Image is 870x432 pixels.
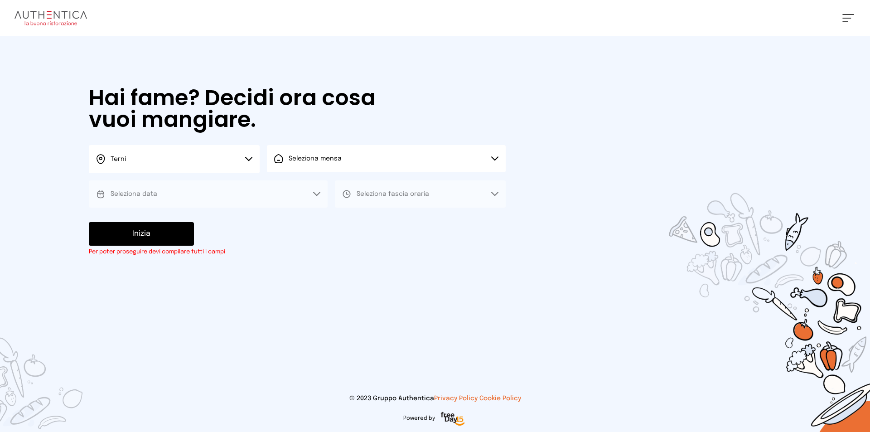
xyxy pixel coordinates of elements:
h1: Hai fame? Decidi ora cosa vuoi mangiare. [89,87,401,131]
button: Terni [89,145,260,173]
button: Seleziona fascia oraria [335,180,506,208]
img: sticker-selezione-mensa.70a28f7.png [616,141,870,432]
button: Seleziona data [89,180,328,208]
img: logo-freeday.3e08031.png [439,410,467,428]
small: Per poter proseguire devi compilare tutti i campi [89,248,506,256]
span: Powered by [403,415,435,422]
span: Terni [111,156,126,162]
span: Seleziona data [111,191,157,197]
button: Seleziona mensa [267,145,506,172]
img: logo.8f33a47.png [14,11,87,25]
span: Seleziona fascia oraria [357,191,429,197]
button: Inizia [89,222,194,246]
a: Privacy Policy [434,395,478,402]
span: Seleziona mensa [289,155,342,162]
p: © 2023 Gruppo Authentica [14,394,855,403]
a: Cookie Policy [479,395,521,402]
